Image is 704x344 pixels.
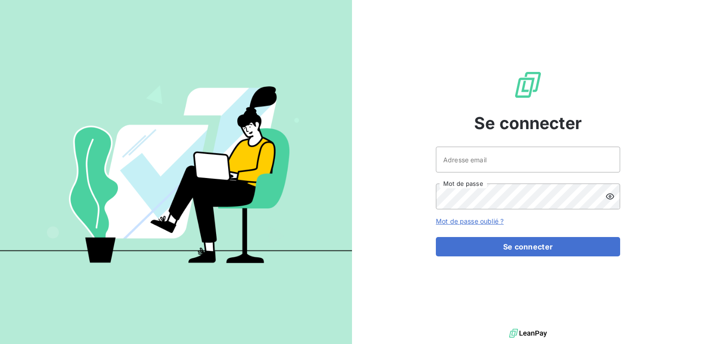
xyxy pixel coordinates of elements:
[436,147,620,172] input: placeholder
[509,326,547,340] img: logo
[474,111,582,136] span: Se connecter
[436,237,620,256] button: Se connecter
[513,70,543,100] img: Logo LeanPay
[436,217,504,225] a: Mot de passe oublié ?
